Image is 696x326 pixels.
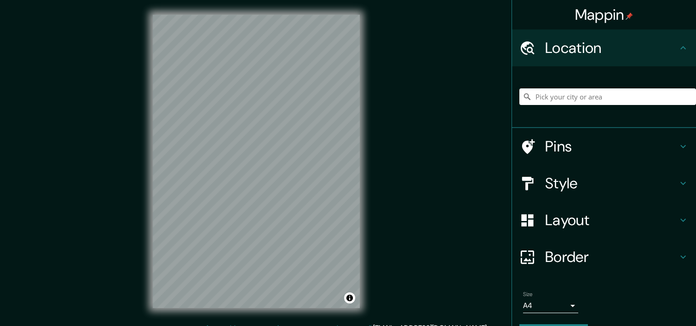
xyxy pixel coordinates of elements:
h4: Pins [545,137,678,156]
h4: Mappin [575,6,633,24]
canvas: Map [153,15,360,308]
h4: Layout [545,211,678,229]
div: A4 [523,298,578,313]
input: Pick your city or area [519,88,696,105]
div: Location [512,29,696,66]
div: Style [512,165,696,202]
img: pin-icon.png [626,12,633,20]
h4: Location [545,39,678,57]
label: Size [523,291,533,298]
div: Border [512,239,696,275]
h4: Style [545,174,678,192]
div: Layout [512,202,696,239]
h4: Border [545,248,678,266]
button: Toggle attribution [344,292,355,303]
div: Pins [512,128,696,165]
